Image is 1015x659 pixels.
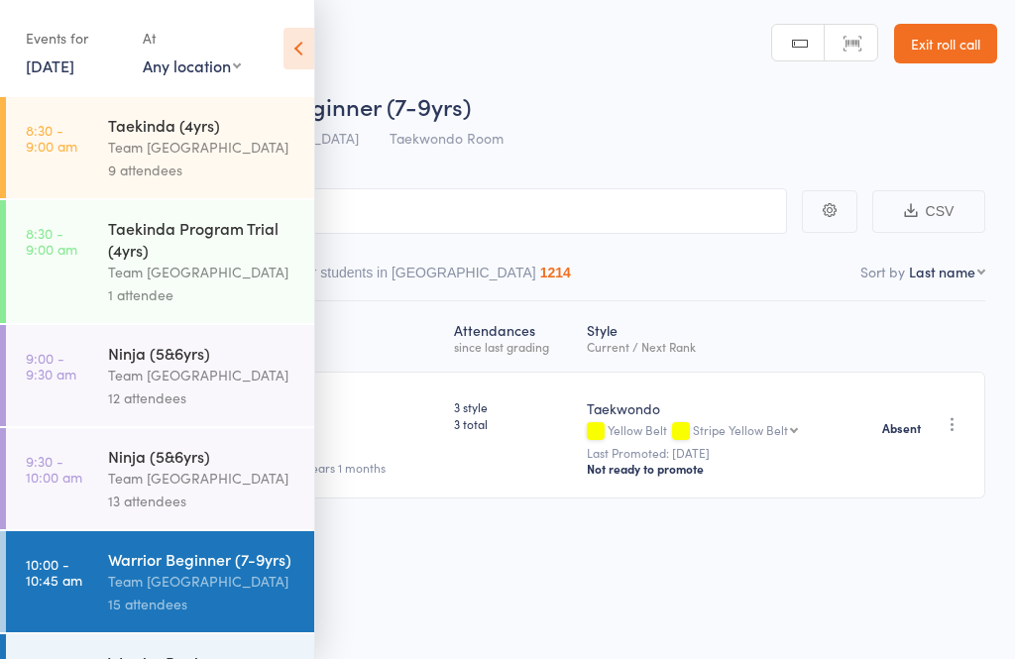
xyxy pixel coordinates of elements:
div: Taekwondo [587,398,844,418]
small: Last Promoted: [DATE] [587,446,844,460]
span: 3 style [454,398,572,415]
span: Warrior Beginner (7-9yrs) [196,89,471,122]
a: 9:00 -9:30 amNinja (5&6yrs)Team [GEOGRAPHIC_DATA]12 attendees [6,325,314,426]
strong: Absent [882,420,921,436]
label: Sort by [860,262,905,281]
time: 8:30 - 9:00 am [26,225,77,257]
input: Search by name [30,188,787,234]
div: Ninja (5&6yrs) [108,445,297,467]
a: Exit roll call [894,24,997,63]
div: since last grading [454,340,572,353]
a: 8:30 -9:00 amTaekinda (4yrs)Team [GEOGRAPHIC_DATA]9 attendees [6,97,314,198]
button: CSV [872,190,985,233]
span: 3 total [454,415,572,432]
div: 1 attendee [108,283,297,306]
div: Last name [909,262,975,281]
time: 8:30 - 9:00 am [26,122,77,154]
div: Taekinda (4yrs) [108,114,297,136]
div: Ninja (5&6yrs) [108,342,297,364]
a: [DATE] [26,55,74,76]
time: 10:00 - 10:45 am [26,556,82,588]
div: At [143,22,241,55]
div: Any location [143,55,241,76]
div: 12 attendees [108,386,297,409]
div: Yellow Belt [587,423,844,440]
div: Team [GEOGRAPHIC_DATA] [108,467,297,490]
span: Taekwondo Room [390,128,504,148]
a: 8:30 -9:00 amTaekinda Program Trial (4yrs)Team [GEOGRAPHIC_DATA]1 attendee [6,200,314,323]
div: Taekinda Program Trial (4yrs) [108,217,297,261]
div: Team [GEOGRAPHIC_DATA] [108,570,297,593]
a: 10:00 -10:45 amWarrior Beginner (7-9yrs)Team [GEOGRAPHIC_DATA]15 attendees [6,531,314,632]
div: Not ready to promote [587,461,844,477]
div: Current / Next Rank [587,340,844,353]
a: 9:30 -10:00 amNinja (5&6yrs)Team [GEOGRAPHIC_DATA]13 attendees [6,428,314,529]
div: Team [GEOGRAPHIC_DATA] [108,261,297,283]
div: Team [GEOGRAPHIC_DATA] [108,136,297,159]
div: Style [579,310,851,363]
div: Events for [26,22,123,55]
time: 9:00 - 9:30 am [26,350,76,382]
div: Team [GEOGRAPHIC_DATA] [108,364,297,386]
div: 9 attendees [108,159,297,181]
time: 9:30 - 10:00 am [26,453,82,485]
div: Stripe Yellow Belt [693,423,788,436]
div: 15 attendees [108,593,297,615]
div: Atten­dances [446,310,580,363]
div: 13 attendees [108,490,297,512]
div: 1214 [540,265,571,280]
button: Other students in [GEOGRAPHIC_DATA]1214 [282,255,570,300]
div: Warrior Beginner (7-9yrs) [108,548,297,570]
